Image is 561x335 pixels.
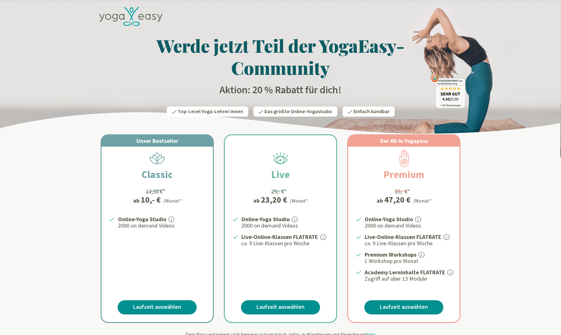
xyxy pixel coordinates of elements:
p: 1 Workshop pro Monat [365,257,452,265]
a: Laufzeit auswählen [241,300,320,314]
p: 2000 on demand Videos [365,222,452,229]
strong: Live-Online-Klassen FLATRATE [365,233,441,241]
p: ca. 9 Live-Klassen pro Woche [365,240,452,247]
a: Laufzeit auswählen [364,300,443,314]
h2: Live [256,167,305,182]
span: Top-Level Yoga-Lehrer:innen [178,108,243,115]
h2: Aktion: 20 % Rabatt für dich! [96,84,465,96]
h1: Werde jetzt Teil der YogaEasy-Community [96,34,465,79]
p: ca. 9 Live-Klassen pro Woche [241,240,329,247]
div: 59,- €* [395,187,410,196]
div: /Monat* [163,197,182,204]
p: 2000 on demand Videos [241,222,329,229]
p: Zugriff auf über 13 Module [365,275,452,283]
span: ab [253,196,261,205]
div: /Monat* [413,197,431,204]
div: 10,- € [141,196,161,204]
strong: Premium Workshops [365,251,416,258]
strong: Academy Lerninhalte FLATRATE [365,269,445,276]
span: Der All-In Yogapass [380,137,428,144]
h2: Classic [126,167,188,182]
div: 12,50 €* [146,187,165,196]
div: 47,20 € [384,196,410,204]
div: 23,20 € [261,196,287,204]
h2: Premium [368,167,440,182]
p: 2000 on demand Videos [118,222,205,229]
span: ab [133,196,141,205]
img: ausgezeichnet_badge.png [431,75,465,108]
span: Einfach kündbar [354,108,390,115]
strong: Online-Yoga Studio [118,216,166,223]
span: Unser Bestseller [136,137,178,144]
strong: Online-Yoga Studio [241,216,290,223]
span: ab [377,196,384,205]
strong: Online-Yoga Studio [365,216,413,223]
div: /Monat* [290,197,308,204]
span: Das größte Online-Yogastudio [264,108,332,115]
div: 29,- €* [271,187,287,196]
a: Laufzeit auswählen [118,300,197,314]
strong: Live-Online-Klassen FLATRATE [241,233,318,241]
